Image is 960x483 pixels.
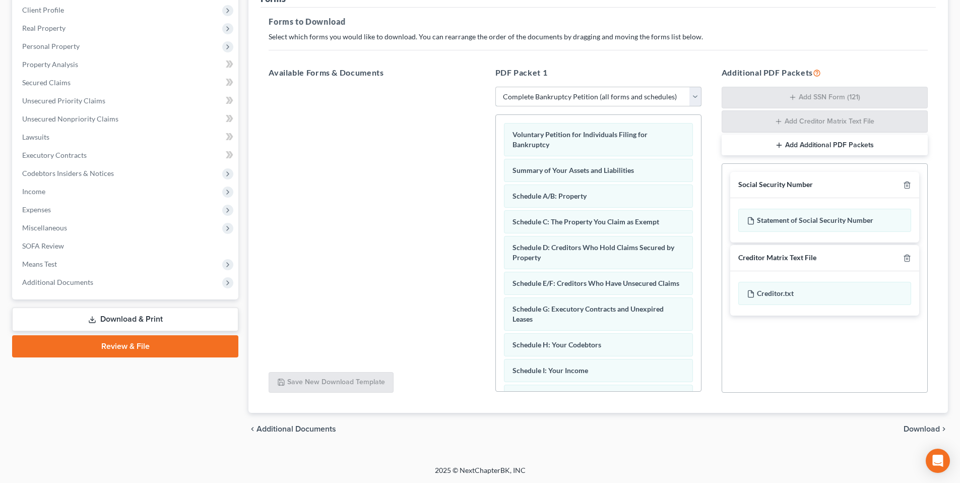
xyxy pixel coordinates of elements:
[22,223,67,232] span: Miscellaneous
[22,24,66,32] span: Real Property
[269,372,394,393] button: Save New Download Template
[513,243,674,262] span: Schedule D: Creditors Who Hold Claims Secured by Property
[513,166,634,174] span: Summary of Your Assets and Liabilities
[513,130,648,149] span: Voluntary Petition for Individuals Filing for Bankruptcy
[738,282,911,305] div: Creditor.txt
[22,278,93,286] span: Additional Documents
[12,308,238,331] a: Download & Print
[722,135,928,156] button: Add Additional PDF Packets
[269,67,475,79] h5: Available Forms & Documents
[926,449,950,473] div: Open Intercom Messenger
[513,192,587,200] span: Schedule A/B: Property
[904,425,940,433] span: Download
[22,187,45,196] span: Income
[22,169,114,177] span: Codebtors Insiders & Notices
[14,237,238,255] a: SOFA Review
[14,146,238,164] a: Executory Contracts
[14,92,238,110] a: Unsecured Priority Claims
[22,60,78,69] span: Property Analysis
[269,16,928,28] h5: Forms to Download
[722,110,928,133] button: Add Creditor Matrix Text File
[22,241,64,250] span: SOFA Review
[22,114,118,123] span: Unsecured Nonpriority Claims
[738,253,816,263] div: Creditor Matrix Text File
[513,366,588,375] span: Schedule I: Your Income
[722,67,928,79] h5: Additional PDF Packets
[513,340,601,349] span: Schedule H: Your Codebtors
[22,260,57,268] span: Means Test
[14,128,238,146] a: Lawsuits
[495,67,701,79] h5: PDF Packet 1
[248,425,336,433] a: chevron_left Additional Documents
[14,55,238,74] a: Property Analysis
[904,425,948,433] button: Download chevron_right
[22,133,49,141] span: Lawsuits
[248,425,257,433] i: chevron_left
[940,425,948,433] i: chevron_right
[513,217,659,226] span: Schedule C: The Property You Claim as Exempt
[738,180,813,190] div: Social Security Number
[722,87,928,109] button: Add SSN Form (121)
[12,335,238,357] a: Review & File
[14,110,238,128] a: Unsecured Nonpriority Claims
[22,6,64,14] span: Client Profile
[22,78,71,87] span: Secured Claims
[269,32,928,42] p: Select which forms you would like to download. You can rearrange the order of the documents by dr...
[22,205,51,214] span: Expenses
[14,74,238,92] a: Secured Claims
[22,42,80,50] span: Personal Property
[22,96,105,105] span: Unsecured Priority Claims
[513,279,679,287] span: Schedule E/F: Creditors Who Have Unsecured Claims
[513,305,664,323] span: Schedule G: Executory Contracts and Unexpired Leases
[257,425,336,433] span: Additional Documents
[738,209,911,232] div: Statement of Social Security Number
[22,151,87,159] span: Executory Contracts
